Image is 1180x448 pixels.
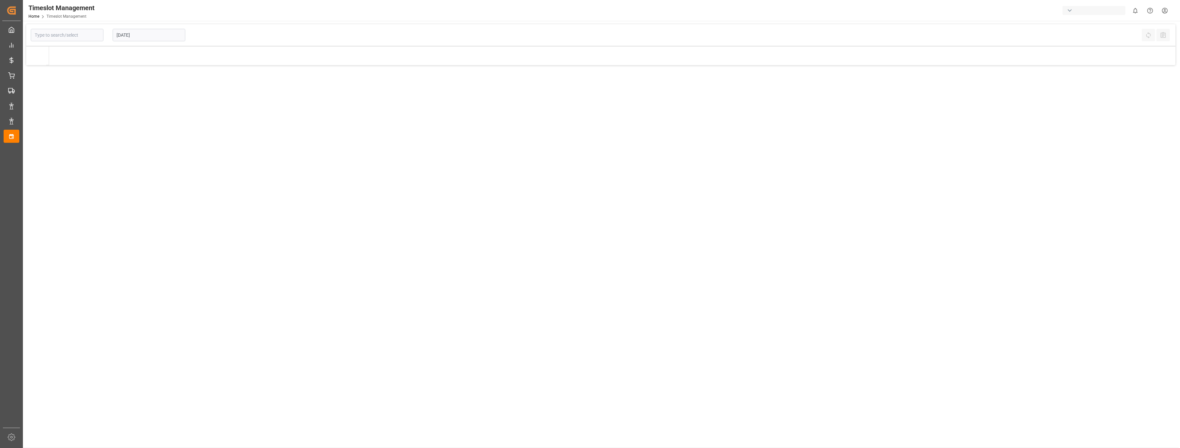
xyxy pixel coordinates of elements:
input: Type to search/select [31,29,103,41]
button: show 0 new notifications [1128,3,1143,18]
a: Home [28,14,39,19]
div: Timeslot Management [28,3,95,13]
input: DD-MM-YYYY [113,29,185,41]
button: Help Center [1143,3,1157,18]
